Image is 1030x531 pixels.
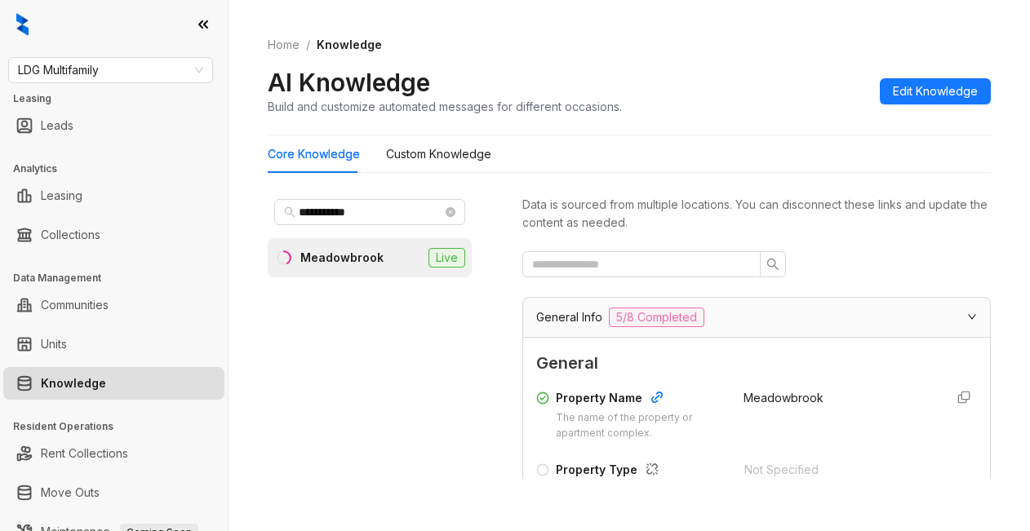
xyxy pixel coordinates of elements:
span: 5/8 Completed [609,308,704,327]
div: Data is sourced from multiple locations. You can disconnect these links and update the content as... [522,196,991,232]
a: Collections [41,219,100,251]
a: Home [264,36,303,54]
li: Units [3,328,224,361]
h3: Data Management [13,271,228,285]
span: search [766,258,779,271]
a: Units [41,328,67,361]
div: Property Type [556,461,725,482]
h3: Analytics [13,162,228,176]
span: Meadowbrook [744,391,824,405]
li: Collections [3,219,224,251]
span: General [536,351,977,376]
div: Property Name [556,389,724,410]
div: Core Knowledge [268,145,360,163]
li: Communities [3,289,224,321]
a: Knowledge [41,367,106,400]
span: LDG Multifamily [18,58,203,82]
li: / [306,36,310,54]
a: Leads [41,109,73,142]
span: search [284,206,295,218]
img: logo [16,13,29,36]
button: Edit Knowledge [880,78,991,104]
li: Rent Collections [3,437,224,470]
div: Build and customize automated messages for different occasions. [268,98,622,115]
a: Communities [41,289,109,321]
span: Edit Knowledge [893,82,978,100]
h3: Resident Operations [13,419,228,434]
a: Leasing [41,179,82,212]
span: General Info [536,308,602,326]
a: Move Outs [41,476,100,509]
div: Custom Knowledge [386,145,491,163]
li: Leads [3,109,224,142]
h2: AI Knowledge [268,67,430,98]
h3: Leasing [13,91,228,106]
span: Live [428,248,465,268]
li: Move Outs [3,476,224,509]
div: Meadowbrook [300,249,384,267]
li: Knowledge [3,367,224,400]
span: close-circle [446,207,455,217]
span: expanded [967,312,977,321]
div: General Info5/8 Completed [523,298,990,337]
span: Knowledge [317,38,382,51]
a: Rent Collections [41,437,128,470]
li: Leasing [3,179,224,212]
div: Not Specified [744,461,933,479]
div: The name of the property or apartment complex. [556,410,724,441]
